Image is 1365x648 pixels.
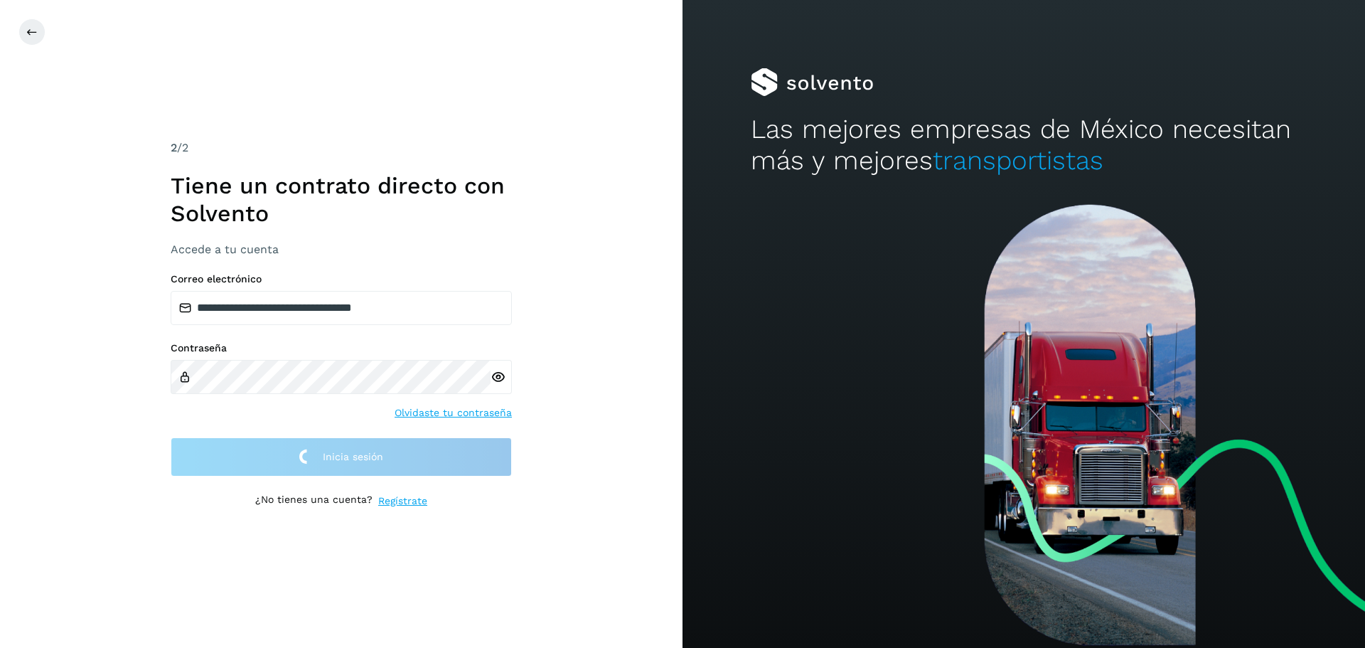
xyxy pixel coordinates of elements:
button: Inicia sesión [171,437,512,477]
label: Contraseña [171,342,512,354]
span: Inicia sesión [323,452,383,462]
a: Regístrate [378,494,427,509]
h3: Accede a tu cuenta [171,243,512,256]
h1: Tiene un contrato directo con Solvento [171,172,512,227]
label: Correo electrónico [171,273,512,285]
h2: Las mejores empresas de México necesitan más y mejores [751,114,1297,177]
div: /2 [171,139,512,156]
span: transportistas [933,145,1103,176]
span: 2 [171,141,177,154]
p: ¿No tienes una cuenta? [255,494,373,509]
a: Olvidaste tu contraseña [395,405,512,420]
